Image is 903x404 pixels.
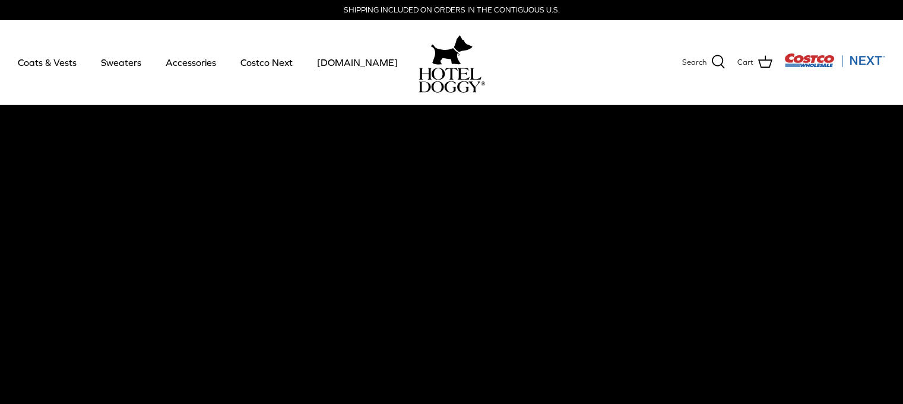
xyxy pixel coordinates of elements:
[737,56,753,69] span: Cart
[784,61,885,70] a: Visit Costco Next
[784,53,885,68] img: Costco Next
[419,68,485,93] img: hoteldoggycom
[682,55,725,70] a: Search
[90,42,152,83] a: Sweaters
[306,42,408,83] a: [DOMAIN_NAME]
[737,55,772,70] a: Cart
[7,42,87,83] a: Coats & Vests
[155,42,227,83] a: Accessories
[682,56,706,69] span: Search
[431,32,473,68] img: hoteldoggy.com
[419,32,485,93] a: hoteldoggy.com hoteldoggycom
[230,42,303,83] a: Costco Next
